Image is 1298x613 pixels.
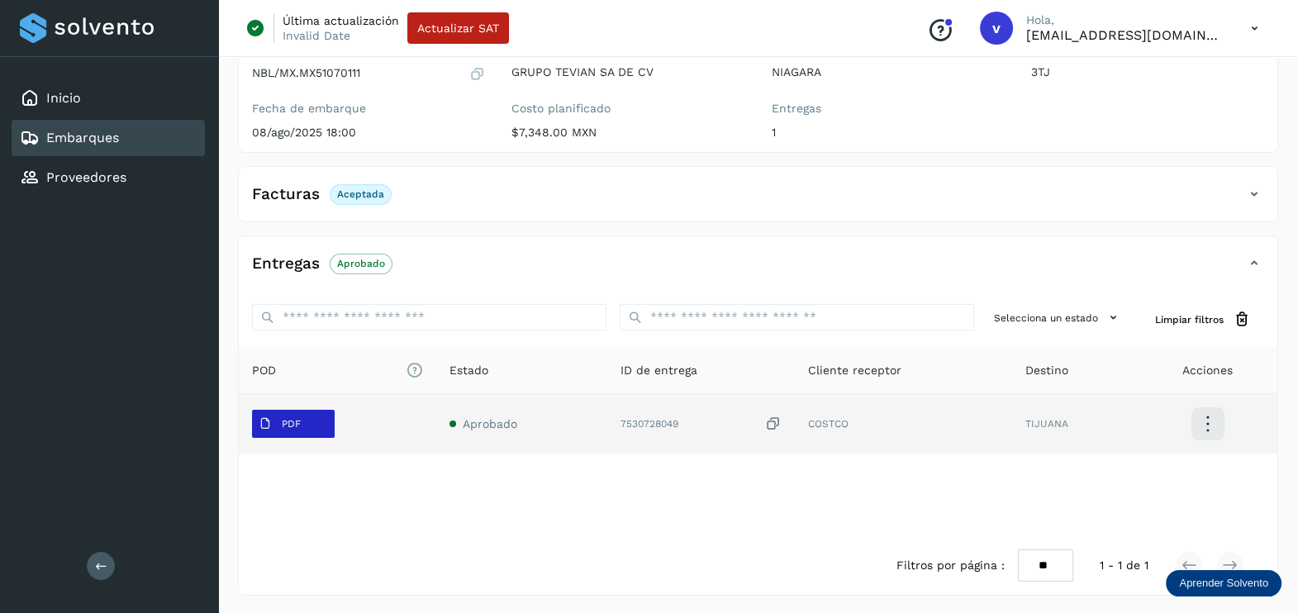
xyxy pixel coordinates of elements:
[511,65,744,79] p: GRUPO TEVIAN SA DE CV
[987,304,1129,331] button: Selecciona un estado
[282,418,301,430] p: PDF
[1012,394,1138,454] td: TIJUANA
[12,80,205,116] div: Inicio
[1031,65,1264,79] p: 3TJ
[337,258,385,269] p: Aprobado
[417,22,499,34] span: Actualizar SAT
[620,416,782,433] div: 7530728049
[239,180,1277,221] div: FacturasAceptada
[1179,577,1268,590] p: Aprender Solvento
[252,410,335,438] button: PDF
[337,188,384,200] p: Aceptada
[620,362,697,379] span: ID de entrega
[511,126,744,140] p: $7,348.00 MXN
[1155,312,1224,327] span: Limpiar filtros
[772,65,1005,79] p: NIAGARA
[252,185,320,204] h4: Facturas
[808,362,901,379] span: Cliente receptor
[252,362,423,379] span: POD
[511,102,744,116] label: Costo planificado
[407,12,509,44] button: Actualizar SAT
[1142,304,1264,335] button: Limpiar filtros
[1166,570,1281,596] div: Aprender Solvento
[252,66,360,80] p: NBL/MX.MX51070111
[252,126,485,140] p: 08/ago/2025 18:00
[1026,13,1224,27] p: Hola,
[252,254,320,273] h4: Entregas
[772,102,1005,116] label: Entregas
[12,159,205,196] div: Proveedores
[12,120,205,156] div: Embarques
[239,249,1277,291] div: EntregasAprobado
[46,90,81,106] a: Inicio
[283,13,399,28] p: Última actualización
[449,362,488,379] span: Estado
[252,102,485,116] label: Fecha de embarque
[795,394,1012,454] td: COSTCO
[1100,557,1148,574] span: 1 - 1 de 1
[463,417,517,430] span: Aprobado
[896,557,1005,574] span: Filtros por página :
[1026,27,1224,43] p: vaymartinez@niagarawater.com
[1025,362,1068,379] span: Destino
[772,126,1005,140] p: 1
[46,130,119,145] a: Embarques
[1182,362,1233,379] span: Acciones
[283,28,350,43] p: Invalid Date
[46,169,126,185] a: Proveedores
